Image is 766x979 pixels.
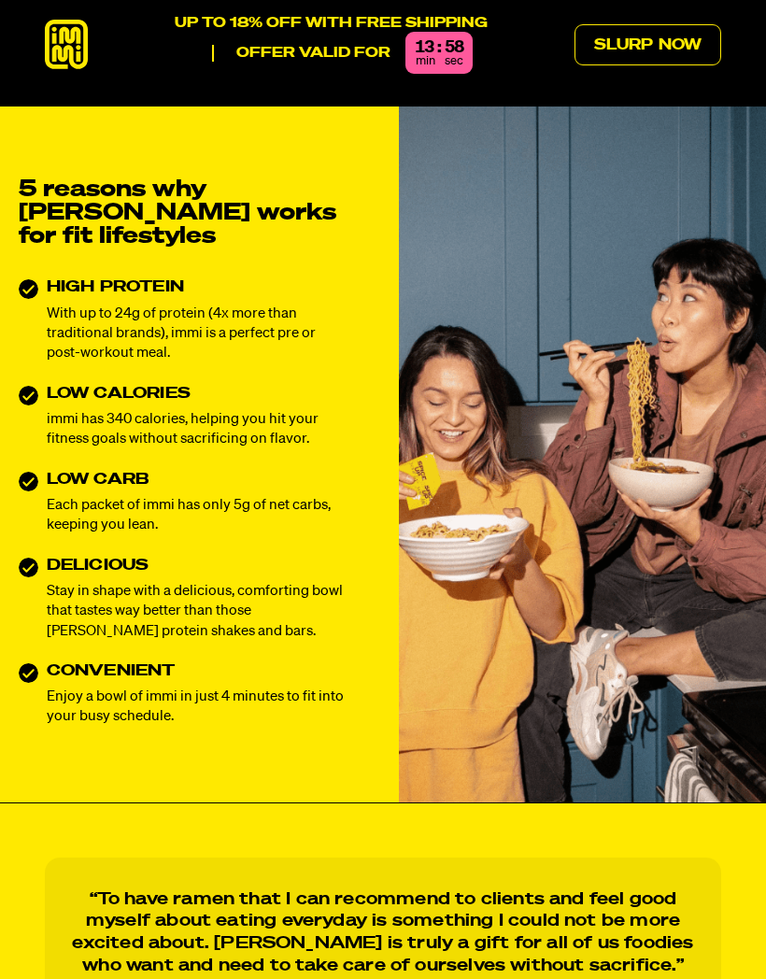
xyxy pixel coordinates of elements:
h3: LOW CALORIES [47,386,348,402]
p: Each packet of immi has only 5g of net carbs, keeping you lean. [47,495,348,535]
p: With up to 24g of protein (4x more than traditional brands), immi is a perfect pre or post-workou... [47,304,348,363]
p: immi has 340 calories, helping you hit your fitness goals without sacrificing on flavor. [47,409,348,449]
div: 58 [445,39,463,57]
p: Enjoy a bowl of immi in just 4 minutes to fit into your busy schedule. [47,687,348,727]
span: sec [445,55,463,67]
iframe: Marketing Popup [9,893,176,970]
h3: CONVENIENT [47,663,348,679]
p: Stay in shape with a delicious, comforting bowl that tastes way better than those [PERSON_NAME] p... [47,581,348,641]
div: 13 [415,39,433,57]
p: “To have ramen that I can recommend to clients and feel good myself about eating everyday is some... [70,889,695,978]
a: Slurp Now [574,24,721,65]
h3: HIGH PROTEIN [47,279,348,295]
p: Offer valid for [212,45,390,62]
div: : [437,39,441,57]
p: UP TO 18% OFF WITH FREE SHIPPING [175,15,488,32]
h3: DELICIOUS [47,558,348,574]
h3: LOW CARB [47,472,348,488]
h2: 5 reasons why [PERSON_NAME] works for fit lifestyles [19,178,348,248]
span: min [416,55,435,67]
